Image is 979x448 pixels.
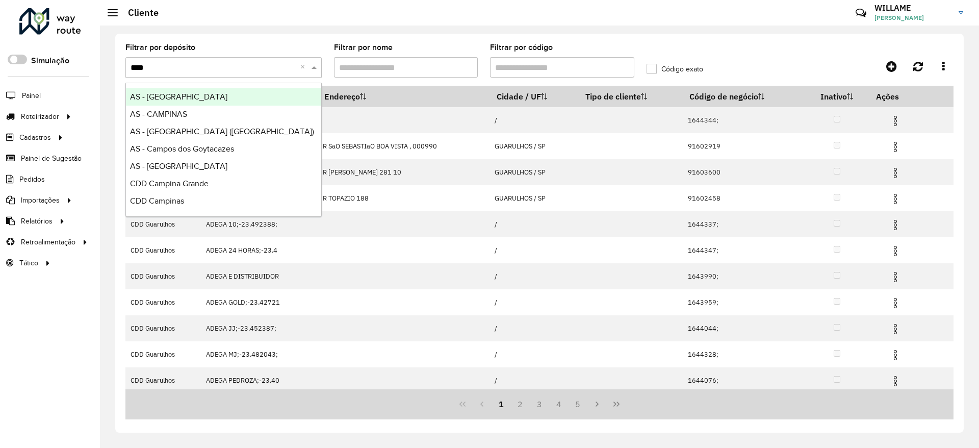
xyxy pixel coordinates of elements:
[130,179,209,188] span: CDD Campina Grande
[300,61,309,73] span: Clear all
[118,7,159,18] h2: Cliente
[850,2,872,24] a: Contato Rápido
[489,367,578,393] td: /
[130,92,227,101] span: AS - [GEOGRAPHIC_DATA]
[201,237,318,263] td: ADEGA 24 HORAS;-23.4
[125,41,195,54] label: Filtrar por depósito
[130,196,184,205] span: CDD Campinas
[130,127,314,136] span: AS - [GEOGRAPHIC_DATA] ([GEOGRAPHIC_DATA])
[492,394,511,414] button: 1
[682,211,805,237] td: 1644337;
[21,153,82,164] span: Painel de Sugestão
[201,367,318,393] td: ADEGA PEDROZA;-23.40
[874,13,951,22] span: [PERSON_NAME]
[489,159,578,185] td: GUARULHOS / SP
[489,289,578,315] td: /
[489,185,578,211] td: GUARULHOS / SP
[130,110,187,118] span: AS - CAMPINAS
[682,341,805,367] td: 1644328;
[682,237,805,263] td: 1644347;
[125,289,201,315] td: CDD Guarulhos
[682,289,805,315] td: 1643959;
[874,3,951,13] h3: WILLAME
[201,341,318,367] td: ADEGA MJ;-23.482043;
[334,41,393,54] label: Filtrar por nome
[125,211,201,237] td: CDD Guarulhos
[647,64,703,74] label: Código exato
[125,83,322,217] ng-dropdown-panel: Options list
[489,263,578,289] td: /
[125,315,201,341] td: CDD Guarulhos
[682,315,805,341] td: 1644044;
[21,195,60,206] span: Importações
[549,394,569,414] button: 4
[22,90,41,101] span: Painel
[510,394,530,414] button: 2
[318,159,489,185] td: R [PERSON_NAME] 281 10
[489,211,578,237] td: /
[318,86,489,107] th: Endereço
[490,41,553,54] label: Filtrar por código
[125,237,201,263] td: CDD Guarulhos
[489,133,578,159] td: GUARULHOS / SP
[31,55,69,67] label: Simulação
[578,86,682,107] th: Tipo de cliente
[587,394,607,414] button: Next Page
[130,162,227,170] span: AS - [GEOGRAPHIC_DATA]
[682,159,805,185] td: 91603600
[682,367,805,393] td: 1644076;
[125,367,201,393] td: CDD Guarulhos
[318,185,489,211] td: R TOPAZIO 188
[19,258,38,268] span: Tático
[489,341,578,367] td: /
[489,237,578,263] td: /
[125,341,201,367] td: CDD Guarulhos
[607,394,626,414] button: Last Page
[201,211,318,237] td: ADEGA 10;-23.492388;
[21,237,75,247] span: Retroalimentação
[682,86,805,107] th: Código de negócio
[318,133,489,159] td: R SaO SEBASTIaO BOA VISTA , 000990
[682,185,805,211] td: 91602458
[805,86,869,107] th: Inativo
[682,263,805,289] td: 1643990;
[21,216,53,227] span: Relatórios
[569,394,588,414] button: 5
[869,86,930,107] th: Ações
[201,289,318,315] td: ADEGA GOLD;-23.42721
[21,111,59,122] span: Roteirizador
[530,394,549,414] button: 3
[125,263,201,289] td: CDD Guarulhos
[489,315,578,341] td: /
[489,107,578,133] td: /
[19,132,51,143] span: Cadastros
[201,315,318,341] td: ADEGA JJ;-23.452387;
[201,263,318,289] td: ADEGA E DISTRIBUIDOR
[130,144,234,153] span: AS - Campos dos Goytacazes
[682,107,805,133] td: 1644344;
[682,133,805,159] td: 91602919
[489,86,578,107] th: Cidade / UF
[19,174,45,185] span: Pedidos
